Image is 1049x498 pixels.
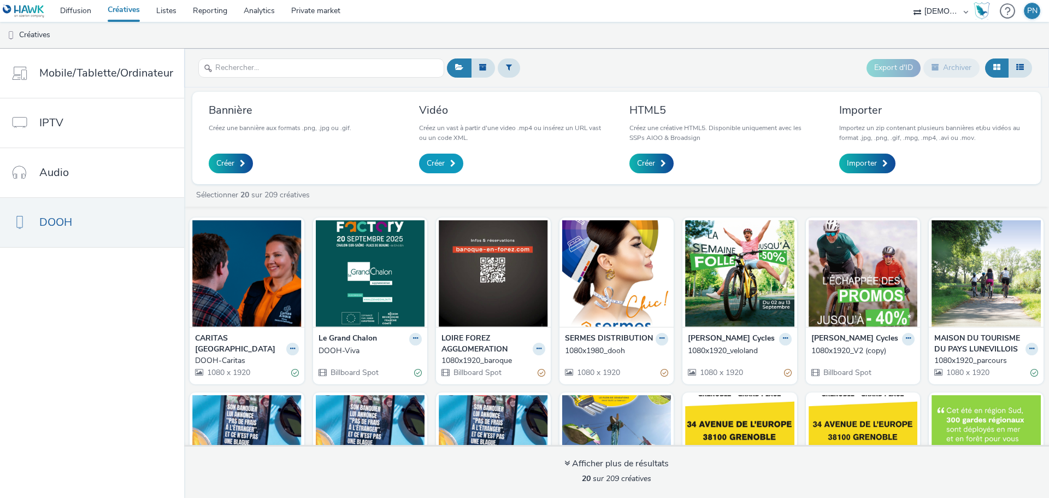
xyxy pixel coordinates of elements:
[192,220,302,327] img: DOOH-Caritas visual
[839,103,1024,118] h3: Importer
[319,345,418,356] div: DOOH-Viva
[216,158,234,169] span: Créer
[811,345,911,356] div: 1080x1920_V2 (copy)
[974,2,994,20] a: Hawk Academy
[565,333,653,345] strong: SERMES DISTRIBUTION
[822,367,871,378] span: Billboard Spot
[923,58,980,77] button: Archiver
[198,58,444,78] input: Rechercher...
[439,220,548,327] img: 1080x1920_baroque visual
[452,367,502,378] span: Billboard Spot
[209,154,253,173] a: Créer
[5,30,16,41] img: dooh
[811,333,898,345] strong: [PERSON_NAME] Cycles
[39,214,72,230] span: DOOH
[39,115,63,131] span: IPTV
[3,4,45,18] img: undefined Logo
[688,345,792,356] a: 1080x1920_veloland
[685,220,794,327] img: 1080x1920_veloland visual
[699,367,743,378] span: 1080 x 1920
[847,158,877,169] span: Importer
[414,367,422,379] div: Valide
[811,345,915,356] a: 1080x1920_V2 (copy)
[419,123,604,143] p: Créez un vast à partir d'une video .mp4 ou insérez un URL vast ou un code XML.
[637,158,655,169] span: Créer
[1027,3,1038,19] div: PN
[427,158,445,169] span: Créer
[839,154,895,173] a: Importer
[291,367,299,379] div: Valide
[582,473,651,484] span: sur 209 créatives
[565,345,664,356] div: 1080x1980_dooh
[1030,367,1038,379] div: Valide
[688,333,775,345] strong: [PERSON_NAME] Cycles
[985,58,1009,77] button: Grille
[441,355,545,366] a: 1080x1920_baroque
[562,220,671,327] img: 1080x1980_dooh visual
[934,355,1034,366] div: 1080x1920_parcours
[419,103,604,118] h3: Vidéo
[629,123,815,143] p: Créez une créative HTML5. Disponible uniquement avec les SSPs AIOO & Broadsign
[316,220,425,327] img: DOOH-Viva visual
[582,473,591,484] strong: 20
[209,123,351,133] p: Créez une bannière aux formats .png, .jpg ou .gif.
[240,190,249,200] strong: 20
[195,190,314,200] a: Sélectionner sur 209 créatives
[629,103,815,118] h3: HTML5
[784,367,792,379] div: Partiellement valide
[565,345,669,356] a: 1080x1980_dooh
[206,367,250,378] span: 1080 x 1920
[419,154,463,173] a: Créer
[441,333,530,355] strong: LOIRE FOREZ AGGLOMERATION
[661,367,668,379] div: Partiellement valide
[974,2,990,20] img: Hawk Academy
[39,165,69,180] span: Audio
[209,103,351,118] h3: Bannière
[629,154,674,173] a: Créer
[945,367,989,378] span: 1080 x 1920
[688,345,787,356] div: 1080x1920_veloland
[441,355,541,366] div: 1080x1920_baroque
[564,458,669,470] div: Afficher plus de résultats
[39,65,173,81] span: Mobile/Tablette/Ordinateur
[932,220,1041,327] img: 1080x1920_parcours visual
[934,355,1038,366] a: 1080x1920_parcours
[195,355,299,366] a: DOOH-Caritas
[809,220,918,327] img: 1080x1920_V2 (copy) visual
[195,333,284,355] strong: CARITAS [GEOGRAPHIC_DATA]
[538,367,545,379] div: Partiellement valide
[319,345,422,356] a: DOOH-Viva
[319,333,377,345] strong: Le Grand Chalon
[195,355,294,366] div: DOOH-Caritas
[1008,58,1032,77] button: Liste
[867,59,921,77] button: Export d'ID
[934,333,1023,355] strong: MAISON DU TOURISME DU PAYS LUNEVILLOIS
[329,367,379,378] span: Billboard Spot
[839,123,1024,143] p: Importez un zip contenant plusieurs bannières et/ou vidéos au format .jpg, .png, .gif, .mpg, .mp4...
[576,367,620,378] span: 1080 x 1920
